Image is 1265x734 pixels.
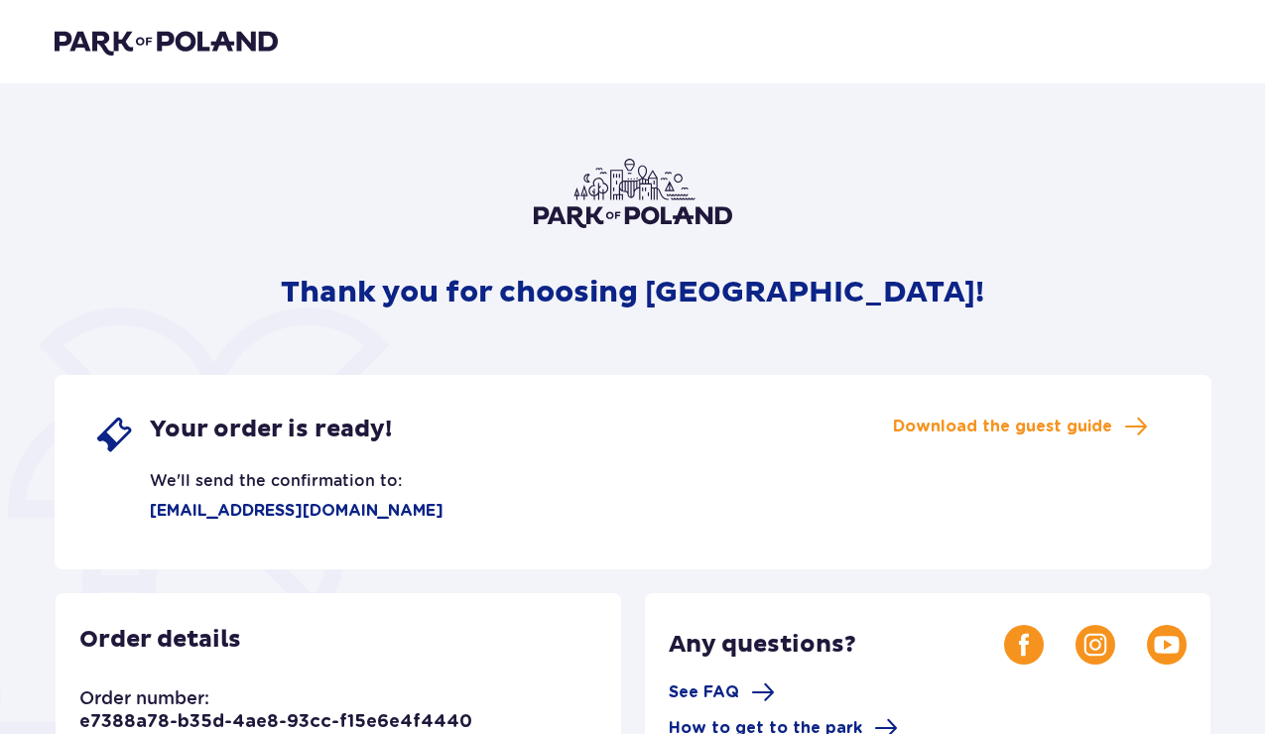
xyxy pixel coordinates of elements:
img: Instagram [1075,625,1115,665]
img: Park of Poland logo [534,159,732,228]
span: Your order is ready! [150,415,392,444]
img: Facebook [1004,625,1044,665]
p: [EMAIL_ADDRESS][DOMAIN_NAME] [94,500,443,522]
p: Any questions? [669,630,1004,660]
a: Download the guest guide [893,415,1148,438]
p: e7388a78-b35d-4ae8-93cc-f15e6e4f4440 [79,710,472,734]
img: Youtube [1147,625,1187,665]
img: Park of Poland logo [55,28,278,56]
p: Thank you for choosing [GEOGRAPHIC_DATA]! [281,274,984,311]
a: See FAQ [669,680,775,704]
p: We'll send the confirmation to: [94,454,402,492]
p: Order number: [79,686,209,710]
p: Order details [79,625,241,655]
span: See FAQ [669,681,739,703]
span: Download the guest guide [893,416,1112,437]
img: single ticket icon [94,415,134,454]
